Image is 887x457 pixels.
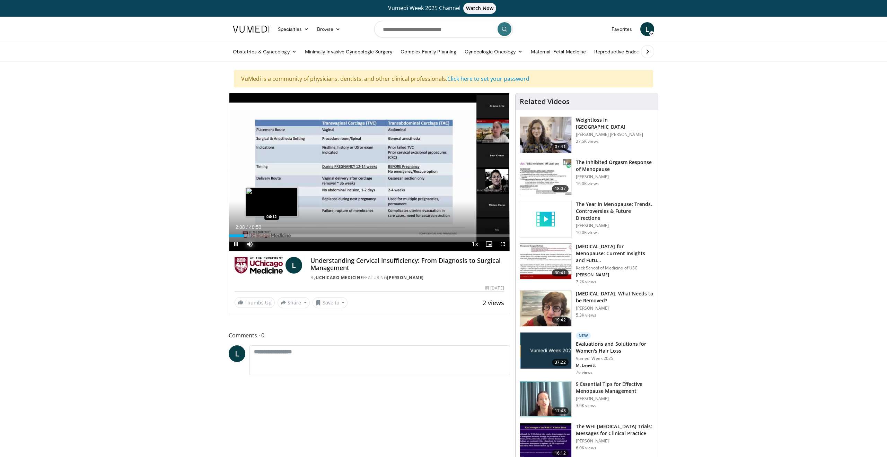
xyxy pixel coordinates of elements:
[235,297,275,308] a: Thumbs Up
[520,290,654,327] a: 19:42 [MEDICAL_DATA]: What Needs to be Removed? [PERSON_NAME] 5.3K views
[520,381,654,417] a: 17:48 5 Essential Tips for Effective Menopause Management [PERSON_NAME] 3.9K views
[552,185,569,192] span: 18:07
[590,45,706,59] a: Reproductive Endocrinology & [MEDICAL_DATA]
[447,75,529,83] a: Click here to set your password
[520,201,571,237] img: video_placeholder_short.svg
[520,117,571,153] img: 9983fed1-7565-45be-8934-aef1103ce6e2.150x105_q85_crop-smart_upscale.jpg
[243,237,257,251] button: Mute
[576,363,654,368] p: M. Leavitt
[576,396,654,402] p: [PERSON_NAME]
[576,445,596,451] p: 6.0K views
[520,381,571,417] img: 6839e091-2cdb-4894-b49b-01b874b873c4.150x105_q85_crop-smart_upscale.jpg
[576,265,654,271] p: Keck School of Medicine of USC
[313,297,348,308] button: Save to
[229,237,243,251] button: Pause
[482,237,496,251] button: Enable picture-in-picture mode
[576,243,654,264] h3: [MEDICAL_DATA] for Menopause: Current Insights and Futu…
[496,237,510,251] button: Fullscreen
[576,356,654,361] p: Vumedi Week 2025
[520,243,571,279] img: 47271b8a-94f4-49c8-b914-2a3d3af03a9e.150x105_q85_crop-smart_upscale.jpg
[576,332,591,339] p: New
[249,224,261,230] span: 40:50
[468,237,482,251] button: Playback Rate
[576,403,596,408] p: 3.9K views
[607,22,636,36] a: Favorites
[463,3,496,14] span: Watch Now
[576,279,596,285] p: 7.2K views
[520,243,654,285] a: 30:41 [MEDICAL_DATA] for Menopause: Current Insights and Futu… Keck School of Medicine of USC [PE...
[286,257,302,274] a: L
[246,224,248,230] span: /
[552,317,569,324] span: 19:42
[229,93,510,251] video-js: Video Player
[396,45,460,59] a: Complex Family Planning
[520,159,571,195] img: 283c0f17-5e2d-42ba-a87c-168d447cdba4.150x105_q85_crop-smart_upscale.jpg
[520,333,571,369] img: 4dd4c714-532f-44da-96b3-d887f22c4efa.jpg.150x105_q85_crop-smart_upscale.jpg
[576,181,599,187] p: 16.0K views
[576,340,654,354] h3: Evaluations and Solutions for Women's Hair Loss
[234,3,653,14] a: Vumedi Week 2025 ChannelWatch Now
[552,143,569,150] span: 07:41
[520,291,571,327] img: 4d0a4bbe-a17a-46ab-a4ad-f5554927e0d3.150x105_q85_crop-smart_upscale.jpg
[483,299,504,307] span: 2 views
[552,359,569,366] span: 37:22
[313,22,345,36] a: Browse
[278,297,310,308] button: Share
[235,224,245,230] span: 2:08
[552,450,569,457] span: 16:12
[552,407,569,414] span: 17:48
[520,97,570,106] h4: Related Videos
[520,159,654,196] a: 18:07 The Inhibited Orgasm Response of Menopause [PERSON_NAME] 16.0K views
[576,159,654,173] h3: The Inhibited Orgasm Response of Menopause
[235,257,283,274] img: UChicago Medicine
[576,174,654,180] p: [PERSON_NAME]
[576,132,654,137] p: [PERSON_NAME] [PERSON_NAME]
[576,272,654,278] p: [PERSON_NAME]
[316,275,363,281] a: UChicago Medicine
[233,26,270,33] img: VuMedi Logo
[301,45,397,59] a: Minimally Invasive Gynecologic Surgery
[576,305,654,311] p: [PERSON_NAME]
[576,223,654,228] p: [PERSON_NAME]
[576,423,654,437] h3: The WHI [MEDICAL_DATA] Trials: Messages for Clinical Practice
[576,139,599,144] p: 27.5K views
[229,345,245,362] a: L
[374,21,513,37] input: Search topics, interventions
[576,381,654,395] h3: 5 Essential Tips for Effective Menopause Management
[640,22,654,36] a: L
[485,285,504,291] div: [DATE]
[576,290,654,304] h3: [MEDICAL_DATA]: What Needs to be Removed?
[234,70,653,87] div: VuMedi is a community of physicians, dentists, and other clinical professionals.
[310,257,504,272] h4: Understanding Cervical Insufficiency: From Diagnosis to Surgical Management
[310,275,504,281] div: By FEATURING
[274,22,313,36] a: Specialties
[520,201,654,238] a: The Year in Menopause: Trends, Controversies & Future Directions [PERSON_NAME] 10.0K views
[576,201,654,222] h3: The Year in Menopause: Trends, Controversies & Future Directions
[520,117,654,153] a: 07:41 Weightloss in [GEOGRAPHIC_DATA] [PERSON_NAME] [PERSON_NAME] 27.5K views
[576,370,593,375] p: 76 views
[246,188,298,217] img: image.jpeg
[460,45,527,59] a: Gynecologic Oncology
[387,275,424,281] a: [PERSON_NAME]
[576,312,596,318] p: 5.3K views
[552,269,569,276] span: 30:41
[576,230,599,235] p: 10.0K views
[229,45,301,59] a: Obstetrics & Gynecology
[520,332,654,375] a: 37:22 New Evaluations and Solutions for Women's Hair Loss Vumedi Week 2025 M. Leavitt 76 views
[527,45,590,59] a: Maternal–Fetal Medicine
[576,117,654,130] h3: Weightloss in [GEOGRAPHIC_DATA]
[576,438,654,444] p: [PERSON_NAME]
[229,234,510,237] div: Progress Bar
[229,331,510,340] span: Comments 0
